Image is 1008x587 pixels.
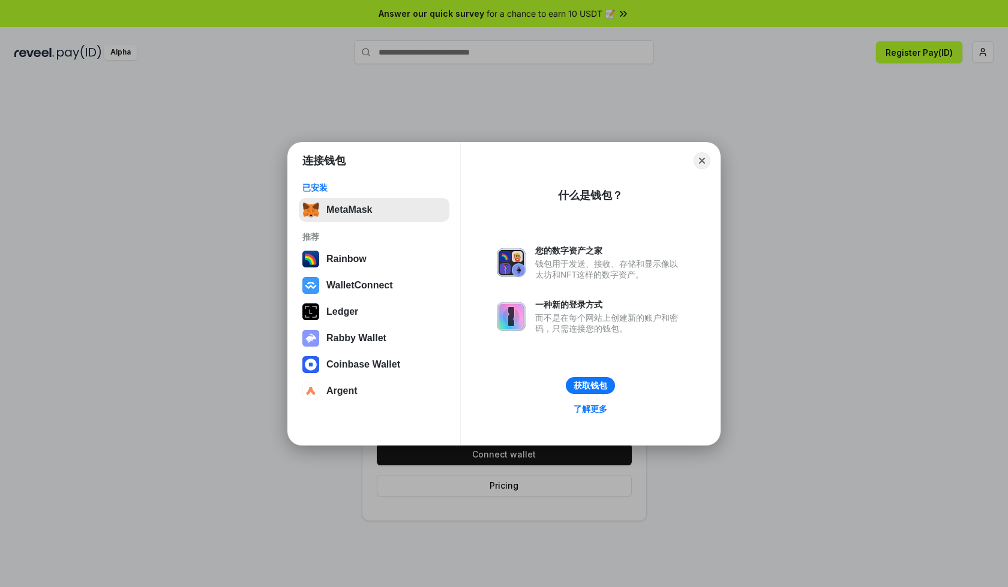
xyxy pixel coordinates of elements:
[326,280,393,291] div: WalletConnect
[326,254,367,264] div: Rainbow
[326,386,358,396] div: Argent
[302,330,319,347] img: svg+xml,%3Csvg%20xmlns%3D%22http%3A%2F%2Fwww.w3.org%2F2000%2Fsvg%22%20fill%3D%22none%22%20viewBox...
[302,201,319,218] img: svg+xml,%3Csvg%20fill%3D%22none%22%20height%3D%2233%22%20viewBox%3D%220%200%2035%2033%22%20width%...
[497,248,526,277] img: svg+xml,%3Csvg%20xmlns%3D%22http%3A%2F%2Fwww.w3.org%2F2000%2Fsvg%22%20fill%3D%22none%22%20viewBox...
[326,306,358,317] div: Ledger
[535,299,684,310] div: 一种新的登录方式
[535,245,684,256] div: 您的数字资产之家
[302,231,446,242] div: 推荐
[566,401,614,417] a: 了解更多
[299,247,449,271] button: Rainbow
[326,359,400,370] div: Coinbase Wallet
[299,326,449,350] button: Rabby Wallet
[302,153,346,168] h1: 连接钱包
[574,404,607,414] div: 了解更多
[302,182,446,193] div: 已安装
[326,204,372,215] div: MetaMask
[497,302,526,331] img: svg+xml,%3Csvg%20xmlns%3D%22http%3A%2F%2Fwww.w3.org%2F2000%2Fsvg%22%20fill%3D%22none%22%20viewBox...
[694,152,710,169] button: Close
[574,380,607,391] div: 获取钱包
[535,312,684,334] div: 而不是在每个网站上创建新的账户和密码，只需连接您的钱包。
[302,303,319,320] img: svg+xml,%3Csvg%20xmlns%3D%22http%3A%2F%2Fwww.w3.org%2F2000%2Fsvg%22%20width%3D%2228%22%20height%3...
[299,379,449,403] button: Argent
[299,300,449,324] button: Ledger
[566,377,615,394] button: 获取钱包
[535,258,684,280] div: 钱包用于发送、接收、存储和显示像以太坊和NFT这样的数字资产。
[302,251,319,267] img: svg+xml,%3Csvg%20width%3D%22120%22%20height%3D%22120%22%20viewBox%3D%220%200%20120%20120%22%20fil...
[302,356,319,373] img: svg+xml,%3Csvg%20width%3D%2228%22%20height%3D%2228%22%20viewBox%3D%220%200%2028%2028%22%20fill%3D...
[299,273,449,297] button: WalletConnect
[302,277,319,294] img: svg+xml,%3Csvg%20width%3D%2228%22%20height%3D%2228%22%20viewBox%3D%220%200%2028%2028%22%20fill%3D...
[299,353,449,377] button: Coinbase Wallet
[299,198,449,222] button: MetaMask
[558,188,623,203] div: 什么是钱包？
[302,383,319,399] img: svg+xml,%3Csvg%20width%3D%2228%22%20height%3D%2228%22%20viewBox%3D%220%200%2028%2028%22%20fill%3D...
[326,333,386,344] div: Rabby Wallet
